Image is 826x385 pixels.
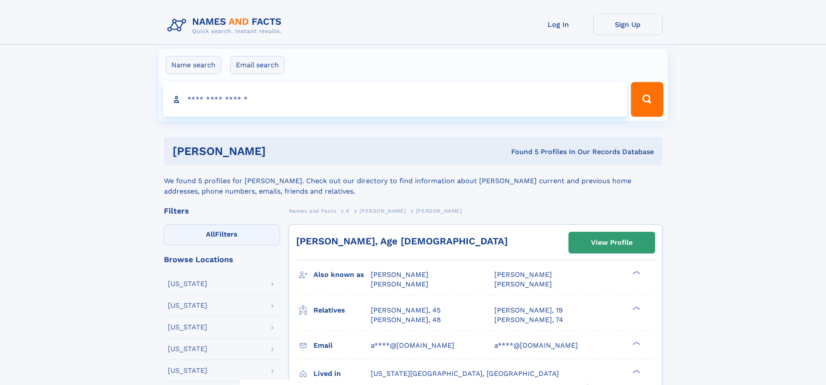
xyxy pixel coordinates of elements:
[494,306,563,315] a: [PERSON_NAME], 19
[164,224,280,245] label: Filters
[313,267,371,282] h3: Also known as
[591,233,633,253] div: View Profile
[593,14,663,35] a: Sign Up
[164,207,280,215] div: Filters
[168,280,207,287] div: [US_STATE]
[371,280,428,288] span: [PERSON_NAME]
[371,306,441,315] a: [PERSON_NAME], 45
[494,315,563,325] a: [PERSON_NAME], 74
[168,367,207,374] div: [US_STATE]
[346,205,350,216] a: K
[346,208,350,214] span: K
[313,338,371,353] h3: Email
[173,146,389,157] h1: [PERSON_NAME]
[494,280,552,288] span: [PERSON_NAME]
[313,366,371,381] h3: Lived in
[524,14,593,35] a: Log In
[164,14,289,37] img: Logo Names and Facts
[630,305,641,311] div: ❯
[313,303,371,318] h3: Relatives
[569,232,655,253] a: View Profile
[359,205,406,216] a: [PERSON_NAME]
[296,236,508,247] a: [PERSON_NAME], Age [DEMOGRAPHIC_DATA]
[371,315,441,325] a: [PERSON_NAME], 48
[163,82,627,117] input: search input
[168,324,207,331] div: [US_STATE]
[164,165,663,197] div: We found 5 profiles for [PERSON_NAME]. Check out our directory to find information about [PERSON_...
[630,369,641,374] div: ❯
[168,302,207,309] div: [US_STATE]
[168,346,207,352] div: [US_STATE]
[630,270,641,276] div: ❯
[289,205,336,216] a: Names and Facts
[359,208,406,214] span: [PERSON_NAME]
[389,147,654,157] div: Found 5 Profiles In Our Records Database
[371,369,559,378] span: [US_STATE][GEOGRAPHIC_DATA], [GEOGRAPHIC_DATA]
[630,340,641,346] div: ❯
[206,230,215,238] span: All
[230,56,284,74] label: Email search
[164,256,280,263] div: Browse Locations
[631,82,663,117] button: Search Button
[494,270,552,279] span: [PERSON_NAME]
[416,208,462,214] span: [PERSON_NAME]
[371,270,428,279] span: [PERSON_NAME]
[166,56,221,74] label: Name search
